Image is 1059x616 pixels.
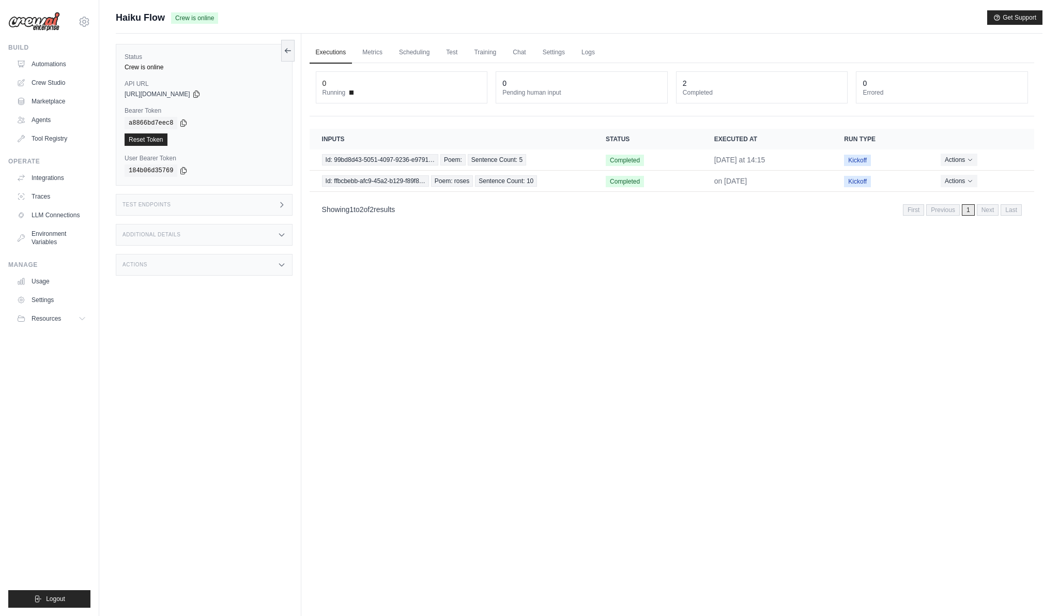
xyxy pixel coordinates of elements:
[370,205,374,214] span: 2
[863,88,1021,97] dt: Errored
[322,175,429,187] span: Id: ffbcbebb-afc9-45a2-b129-f89f8…
[393,42,436,64] a: Scheduling
[322,175,581,187] a: View execution details for Id
[1001,204,1022,216] span: Last
[440,42,464,64] a: Test
[310,42,352,64] a: Executions
[683,88,841,97] dt: Completed
[575,42,601,64] a: Logs
[8,157,90,166] div: Operate
[12,188,90,205] a: Traces
[702,129,832,149] th: Executed at
[125,63,284,71] div: Crew is online
[349,205,354,214] span: 1
[941,154,977,166] button: Actions for execution
[322,154,581,166] a: View execution details for Id
[8,590,90,608] button: Logout
[12,130,90,147] a: Tool Registry
[46,595,65,603] span: Logout
[116,10,165,25] span: Haiku Flow
[8,12,60,32] img: Logo
[125,90,190,98] span: [URL][DOMAIN_NAME]
[502,78,507,88] div: 0
[310,129,594,149] th: Inputs
[125,133,167,146] a: Reset Token
[32,314,61,323] span: Resources
[310,129,1034,222] section: Crew executions table
[507,42,532,64] a: Chat
[8,43,90,52] div: Build
[536,42,571,64] a: Settings
[593,129,702,149] th: Status
[977,204,999,216] span: Next
[475,175,537,187] span: Sentence Count: 10
[125,80,284,88] label: API URL
[322,154,439,166] span: Id: 99bd8d43-5051-4097-9236-e9791…
[903,204,1022,216] nav: Pagination
[125,154,284,162] label: User Bearer Token
[12,207,90,223] a: LLM Connections
[962,204,975,216] span: 1
[323,78,327,88] div: 0
[122,232,180,238] h3: Additional Details
[125,107,284,115] label: Bearer Token
[941,175,977,187] button: Actions for execution
[12,74,90,91] a: Crew Studio
[171,12,218,24] span: Crew is online
[844,176,871,187] span: Kickoff
[606,155,644,166] span: Completed
[12,226,90,250] a: Environment Variables
[122,202,171,208] h3: Test Endpoints
[12,56,90,72] a: Automations
[926,204,960,216] span: Previous
[832,129,928,149] th: Run Type
[431,175,473,187] span: Poem: roses
[12,112,90,128] a: Agents
[12,170,90,186] a: Integrations
[903,204,924,216] span: First
[12,310,90,327] button: Resources
[125,164,177,177] code: 184b06d35769
[322,204,395,215] p: Showing to of results
[987,10,1042,25] button: Get Support
[356,42,389,64] a: Metrics
[8,261,90,269] div: Manage
[125,117,177,129] code: a8866bd7eec8
[844,155,871,166] span: Kickoff
[606,176,644,187] span: Completed
[310,196,1034,222] nav: Pagination
[12,292,90,308] a: Settings
[502,88,661,97] dt: Pending human input
[683,78,687,88] div: 2
[440,154,466,166] span: Poem:
[122,262,147,268] h3: Actions
[863,78,867,88] div: 0
[714,177,747,185] time: July 28, 2025 at 10:28 PDT
[360,205,364,214] span: 2
[714,156,765,164] time: August 23, 2025 at 14:15 PDT
[12,273,90,290] a: Usage
[468,154,526,166] span: Sentence Count: 5
[468,42,502,64] a: Training
[323,88,346,97] span: Running
[12,93,90,110] a: Marketplace
[125,53,284,61] label: Status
